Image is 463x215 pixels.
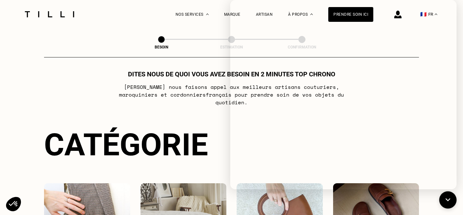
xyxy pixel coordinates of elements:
img: Logo du service de couturière Tilli [23,11,77,17]
p: [PERSON_NAME] nous faisons appel aux meilleurs artisans couturiers , maroquiniers et cordonniers ... [104,83,359,106]
div: Catégorie [44,127,419,163]
div: Besoin [129,45,194,49]
div: Estimation [199,45,264,49]
img: Menu déroulant [206,13,209,15]
h1: Dites nous de quoi vous avez besoin en 2 minutes top chrono [128,70,335,78]
a: Marque [224,12,241,17]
